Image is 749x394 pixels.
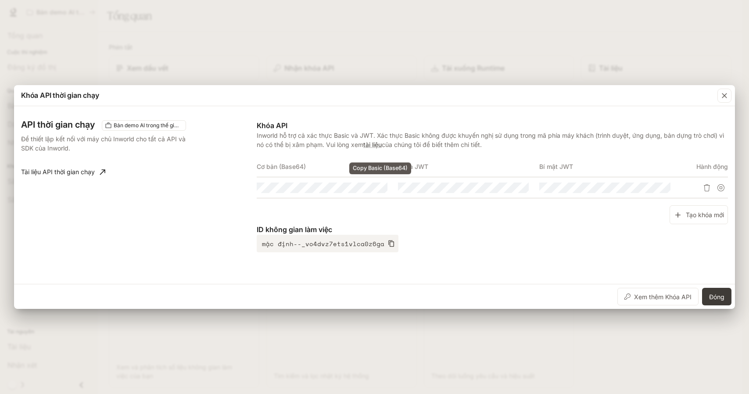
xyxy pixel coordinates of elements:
font: Khóa JWT [398,163,428,171]
div: Các phím này sẽ chỉ áp dụng cho không gian làm việc hiện tại của bạn [102,120,186,131]
font: API thời gian chạy [21,119,95,130]
font: ID không gian làm việc [257,225,332,234]
font: Bản demo AI trong thế giới thực [114,122,191,129]
font: Cơ bản (Base64) [257,163,306,171]
font: mặc định--_vo4dvz7ets1vlca0z6ga [262,239,384,248]
font: Inworld hỗ trợ cả xác thực Basic và JWT. Xác thực Basic không được khuyến nghị sử dụng trong mã p... [257,132,724,148]
font: Tài liệu API thời gian chạy [21,168,95,176]
button: Đóng [702,288,731,305]
font: Khóa API thời gian chạy [21,91,99,100]
button: mặc định--_vo4dvz7ets1vlca0z6ga [257,235,398,252]
font: Đóng [709,293,724,301]
font: Hành động [696,163,728,171]
font: Xem thêm Khóa API [634,293,692,301]
a: Tài liệu API thời gian chạy [18,163,109,181]
font: Tạo khóa mới [686,211,724,218]
div: Copy Basic (Base64) [349,162,411,174]
font: Bí mật JWT [539,163,573,171]
font: Để thiết lập kết nối với máy chủ Inworld cho tất cả API và SDK của Inworld. [21,135,186,152]
a: tài liệu [363,141,382,148]
button: Xem thêm Khóa API [617,288,699,305]
button: Xóa khóa API [700,181,714,195]
button: Tạm dừng khóa API [714,181,728,195]
font: của chúng tôi để biết thêm chi tiết. [382,141,482,148]
button: Tạo khóa mới [670,205,728,224]
font: Khóa API [257,121,287,130]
